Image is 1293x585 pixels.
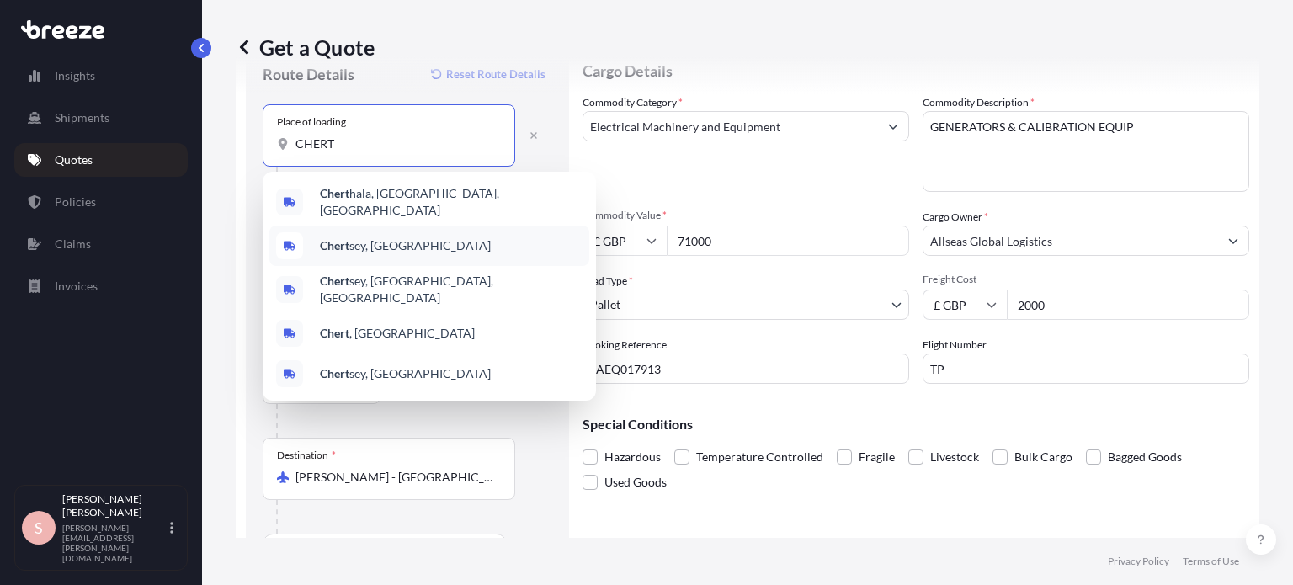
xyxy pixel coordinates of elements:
[320,186,349,200] b: Chert
[277,449,336,462] div: Destination
[1007,290,1249,320] input: Enter amount
[62,492,167,519] p: [PERSON_NAME] [PERSON_NAME]
[583,273,633,290] span: Load Type
[583,111,878,141] input: Select a commodity type
[62,523,167,563] p: [PERSON_NAME][EMAIL_ADDRESS][PERSON_NAME][DOMAIN_NAME]
[295,469,494,486] input: Destination
[923,273,1249,286] span: Freight Cost
[923,226,1218,256] input: Full name
[667,226,909,256] input: Type amount
[320,274,349,288] b: Chert
[930,444,979,470] span: Livestock
[1218,226,1248,256] button: Show suggestions
[55,278,98,295] p: Invoices
[923,354,1249,384] input: Enter name
[320,365,491,382] span: sey, [GEOGRAPHIC_DATA]
[583,209,909,222] span: Commodity Value
[320,237,491,254] span: sey, [GEOGRAPHIC_DATA]
[55,194,96,210] p: Policies
[1108,444,1182,470] span: Bagged Goods
[859,444,895,470] span: Fragile
[35,519,43,536] span: S
[277,115,346,129] div: Place of loading
[295,136,494,152] input: Place of loading
[55,109,109,126] p: Shipments
[55,67,95,84] p: Insights
[236,34,375,61] p: Get a Quote
[320,326,349,340] b: Chert
[923,209,988,226] label: Cargo Owner
[55,236,91,253] p: Claims
[583,94,683,111] label: Commodity Category
[583,337,667,354] label: Booking Reference
[263,172,596,401] div: Show suggestions
[320,185,583,219] span: hala, [GEOGRAPHIC_DATA], [GEOGRAPHIC_DATA]
[55,152,93,168] p: Quotes
[923,337,987,354] label: Flight Number
[1183,555,1239,568] p: Terms of Use
[583,354,909,384] input: Your internal reference
[604,444,661,470] span: Hazardous
[1014,444,1072,470] span: Bulk Cargo
[320,325,475,342] span: , [GEOGRAPHIC_DATA]
[1108,555,1169,568] p: Privacy Policy
[923,94,1035,111] label: Commodity Description
[878,111,908,141] button: Show suggestions
[320,273,583,306] span: sey, [GEOGRAPHIC_DATA], [GEOGRAPHIC_DATA]
[696,444,823,470] span: Temperature Controlled
[320,366,349,380] b: Chert
[590,296,620,313] span: Pallet
[583,417,1249,431] p: Special Conditions
[320,238,349,253] b: Chert
[604,470,667,495] span: Used Goods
